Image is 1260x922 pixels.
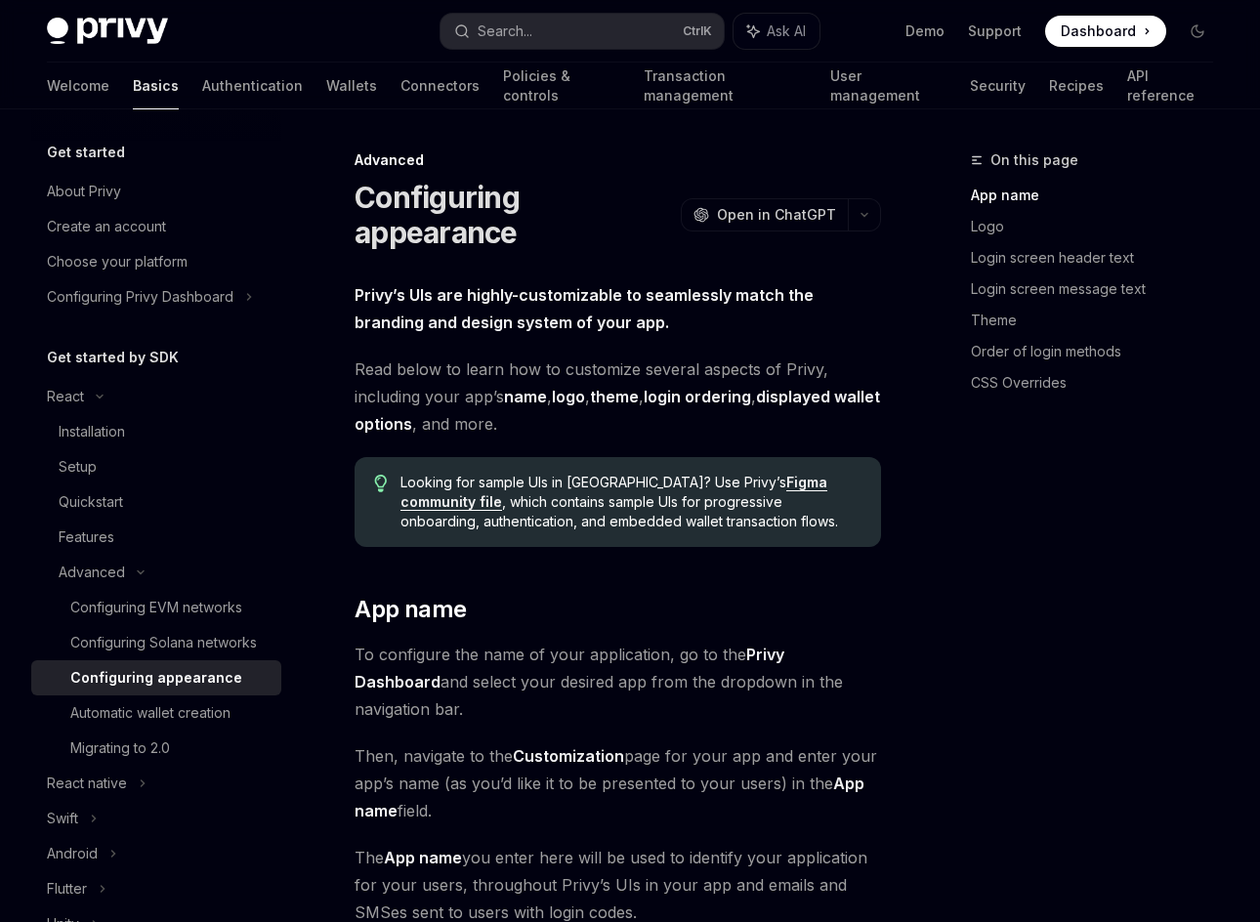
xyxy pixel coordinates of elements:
a: Create an account [31,209,281,244]
span: Then, navigate to the page for your app and enter your app’s name (as you’d like it to be present... [355,742,881,824]
div: Flutter [47,877,87,901]
span: On this page [990,148,1078,172]
a: theme [590,387,639,407]
span: To configure the name of your application, go to the and select your desired app from the dropdow... [355,641,881,723]
span: Dashboard [1061,21,1136,41]
a: Setup [31,449,281,484]
div: Advanced [59,561,125,584]
span: App name [355,594,466,625]
a: Policies & controls [503,63,620,109]
h5: Get started [47,141,125,164]
div: Swift [47,807,78,830]
a: Quickstart [31,484,281,520]
div: Quickstart [59,490,123,514]
h5: Get started by SDK [47,346,179,369]
div: Configuring EVM networks [70,596,242,619]
div: Create an account [47,215,166,238]
a: Login screen message text [971,273,1229,305]
a: Demo [905,21,945,41]
div: React [47,385,84,408]
div: Search... [478,20,532,43]
div: Configuring appearance [70,666,242,690]
a: Login screen header text [971,242,1229,273]
a: Authentication [202,63,303,109]
a: Order of login methods [971,336,1229,367]
a: App name [971,180,1229,211]
a: Configuring Solana networks [31,625,281,660]
a: Configuring EVM networks [31,590,281,625]
span: Ask AI [767,21,806,41]
a: Configuring appearance [31,660,281,695]
a: Theme [971,305,1229,336]
a: Logo [971,211,1229,242]
div: Choose your platform [47,250,188,273]
a: Support [968,21,1022,41]
div: About Privy [47,180,121,203]
div: Installation [59,420,125,443]
a: Connectors [400,63,480,109]
span: Read below to learn how to customize several aspects of Privy, including your app’s , , , , , and... [355,356,881,438]
img: dark logo [47,18,168,45]
a: Wallets [326,63,377,109]
button: Open in ChatGPT [681,198,848,231]
div: Configuring Solana networks [70,631,257,654]
svg: Tip [374,475,388,492]
span: Ctrl K [683,23,712,39]
a: Automatic wallet creation [31,695,281,731]
div: Android [47,842,98,865]
a: Installation [31,414,281,449]
span: Open in ChatGPT [717,205,836,225]
a: Dashboard [1045,16,1166,47]
a: About Privy [31,174,281,209]
button: Ask AI [734,14,819,49]
a: name [504,387,547,407]
div: Migrating to 2.0 [70,736,170,760]
a: login ordering [644,387,751,407]
div: Automatic wallet creation [70,701,231,725]
div: Configuring Privy Dashboard [47,285,233,309]
strong: Privy’s UIs are highly-customizable to seamlessly match the branding and design system of your app. [355,285,814,332]
div: Features [59,525,114,549]
a: Welcome [47,63,109,109]
div: Advanced [355,150,881,170]
a: API reference [1127,63,1213,109]
div: React native [47,772,127,795]
a: Basics [133,63,179,109]
a: Migrating to 2.0 [31,731,281,766]
strong: Customization [513,746,624,766]
a: User management [830,63,946,109]
div: Setup [59,455,97,479]
a: logo [552,387,585,407]
a: Transaction management [644,63,807,109]
span: Looking for sample UIs in [GEOGRAPHIC_DATA]? Use Privy’s , which contains sample UIs for progress... [400,473,861,531]
button: Search...CtrlK [441,14,723,49]
a: Security [970,63,1026,109]
a: Choose your platform [31,244,281,279]
a: Recipes [1049,63,1104,109]
button: Toggle dark mode [1182,16,1213,47]
h1: Configuring appearance [355,180,673,250]
a: Features [31,520,281,555]
strong: App name [384,848,462,867]
a: CSS Overrides [971,367,1229,398]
